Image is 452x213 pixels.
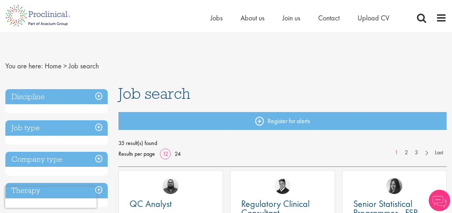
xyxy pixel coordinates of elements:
[118,112,447,130] a: Register for alerts
[118,84,190,103] span: Job search
[358,13,389,23] a: Upload CV
[429,190,450,211] img: Chatbot
[282,13,300,23] a: Join us
[5,183,108,198] h3: Therapy
[318,13,340,23] a: Contact
[5,61,43,71] span: You are here:
[411,149,422,157] a: 3
[172,150,183,158] a: 24
[386,178,402,194] img: Heidi Hennigan
[5,187,97,208] iframe: reCAPTCHA
[210,13,223,23] a: Jobs
[5,89,108,105] h3: Discipline
[160,150,171,158] a: 12
[240,13,264,23] a: About us
[274,178,291,194] img: Peter Duvall
[130,199,212,208] a: QC Analyst
[391,149,402,157] a: 1
[63,61,67,71] span: >
[401,149,412,157] a: 2
[431,149,447,157] a: Last
[162,178,179,194] img: Ashley Bennett
[5,120,108,136] h3: Job type
[5,152,108,167] h3: Company type
[69,61,99,71] span: Job search
[130,198,172,210] span: QC Analyst
[118,138,447,149] span: 35 result(s) found
[118,149,155,159] span: Results per page
[45,61,62,71] a: breadcrumb link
